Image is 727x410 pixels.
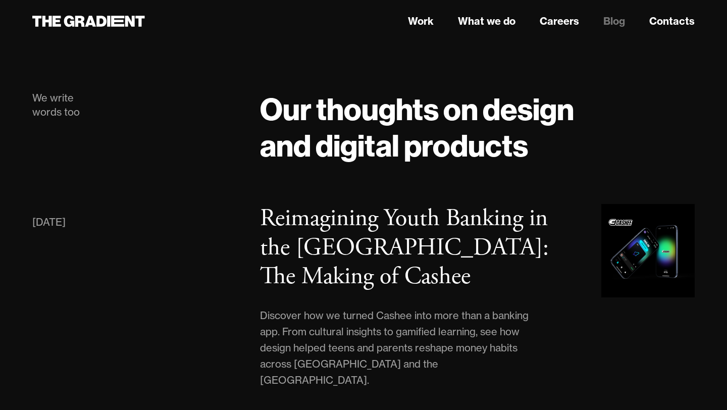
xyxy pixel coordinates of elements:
h3: Reimagining Youth Banking in the [GEOGRAPHIC_DATA]: The Making of Cashee [260,203,549,292]
a: What we do [458,14,515,29]
a: Contacts [649,14,695,29]
div: We write words too [32,91,240,119]
a: Careers [540,14,579,29]
a: Blog [603,14,625,29]
h1: Our thoughts on design and digital products [260,91,695,164]
div: [DATE] [32,214,66,230]
div: Discover how we turned Cashee into more than a banking app. From cultural insights to gamified le... [260,307,541,388]
a: [DATE]Reimagining Youth Banking in the [GEOGRAPHIC_DATA]: The Making of CasheeDiscover how we tur... [32,204,695,388]
a: Work [408,14,434,29]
